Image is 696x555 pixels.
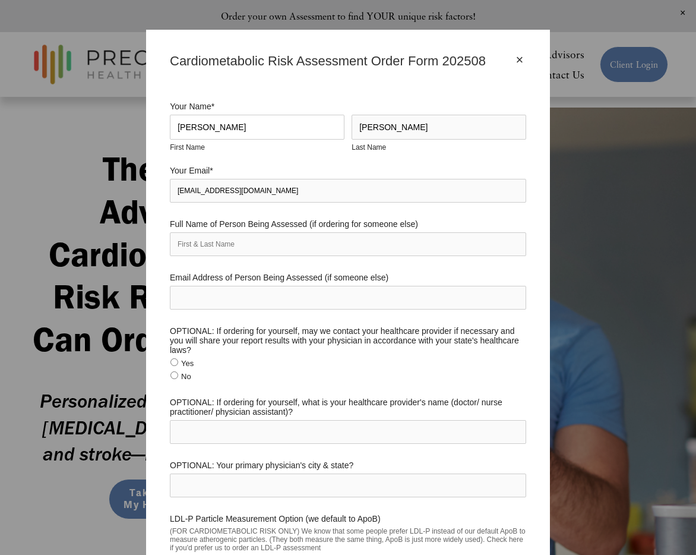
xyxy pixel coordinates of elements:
div: Cardiometabolic Risk Assessment Order Form 202508 [170,53,513,69]
legend: OPTIONAL: If ordering for yourself, may we contact your healthcare provider if necessary and you ... [170,326,526,355]
label: Yes [170,359,194,368]
label: Your Email [170,166,526,175]
input: First & Last Name [170,232,526,256]
input: Yes [170,358,178,366]
div: Close [513,53,526,67]
span: First Name [170,143,205,152]
label: OPTIONAL: If ordering for yourself, what is your healthcare provider's name (doctor/ nurse practi... [170,398,526,417]
iframe: Chat Widget [637,498,696,555]
span: Last Name [352,143,386,152]
label: Email Address of Person Being Assessed (if someone else) [170,273,526,282]
label: OPTIONAL: Your primary physician's city & state? [170,461,526,470]
label: Full Name of Person Being Assessed (if ordering for someone else) [170,219,526,229]
input: No [170,371,178,379]
input: First Name [170,115,344,140]
input: Last Name [352,115,526,140]
legend: LDL-P Particle Measurement Option (we default to ApoB) [170,514,381,524]
label: No [170,372,191,381]
legend: Your Name [170,102,214,111]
